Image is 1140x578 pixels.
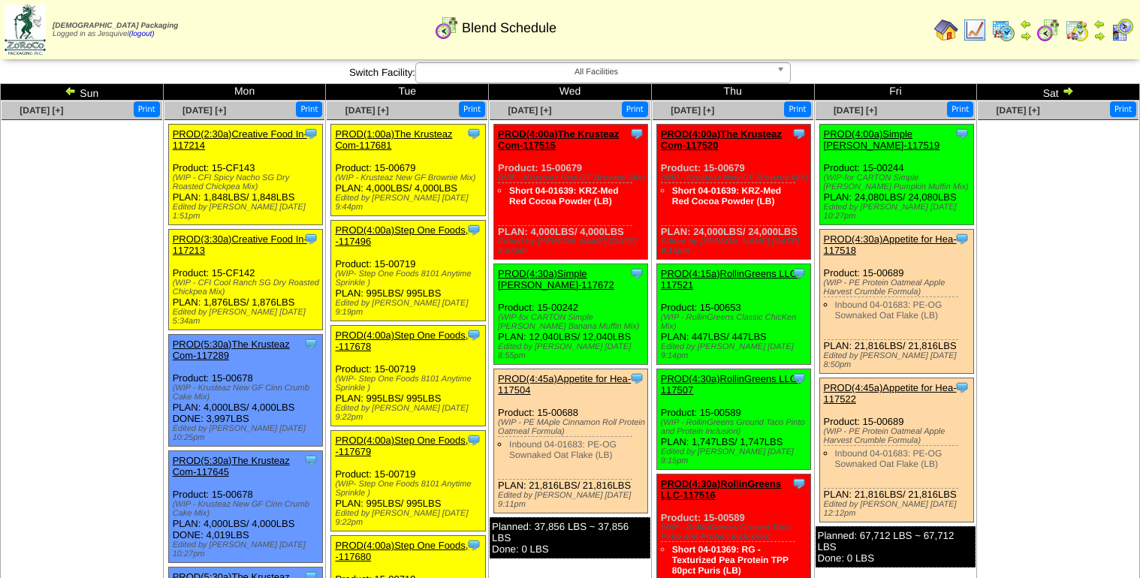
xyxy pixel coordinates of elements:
[335,224,468,247] a: PROD(4:00a)Step One Foods, -117496
[335,404,484,422] div: Edited by [PERSON_NAME] [DATE] 9:22pm
[824,351,973,369] div: Edited by [PERSON_NAME] [DATE] 8:50pm
[824,173,973,191] div: (WIP-for CARTON Simple [PERSON_NAME] Pumpkin Muffin Mix)
[5,5,46,55] img: zoroco-logo-small.webp
[466,327,481,342] img: Tooltip
[173,203,322,221] div: Edited by [PERSON_NAME] [DATE] 1:51pm
[129,30,155,38] a: (logout)
[819,230,973,374] div: Product: 15-00689 PLAN: 21,816LBS / 21,816LBS
[661,478,781,501] a: PROD(4:30a)RollinGreens LLC-117516
[661,313,810,331] div: (WIP - RollinGreens Classic ChicKen Mix)
[168,125,322,225] div: Product: 15-CF143 PLAN: 1,848LBS / 1,848LBS
[182,105,226,116] a: [DATE] [+]
[661,373,801,396] a: PROD(4:30a)RollinGreens LLC-117507
[661,237,810,255] div: Edited by [PERSON_NAME] [DATE] 9:11pm
[422,63,771,81] span: All Facilities
[508,105,551,116] a: [DATE] [+]
[955,380,970,395] img: Tooltip
[335,173,484,182] div: (WIP - Krusteaz New GF Brownie Mix)
[498,268,614,291] a: PROD(4:30a)Simple [PERSON_NAME]-117672
[1020,30,1032,42] img: arrowright.gif
[629,266,644,281] img: Tooltip
[163,84,326,101] td: Mon
[792,266,807,281] img: Tooltip
[834,105,877,116] a: [DATE] [+]
[629,371,644,386] img: Tooltip
[1110,18,1134,42] img: calendarcustomer.gif
[173,278,322,297] div: (WIP - CFI Cool Ranch SG Dry Roasted Chickpea Mix)
[494,264,648,365] div: Product: 15-00242 PLAN: 12,040LBS / 12,040LBS
[1,84,164,101] td: Sun
[661,268,801,291] a: PROD(4:15a)RollinGreens LLC-117521
[955,231,970,246] img: Tooltip
[20,105,63,116] a: [DATE] [+]
[494,125,648,260] div: Product: 15-00679 PLAN: 4,000LBS / 4,000LBS
[335,509,484,527] div: Edited by [PERSON_NAME] [DATE] 9:22pm
[824,233,957,256] a: PROD(4:30a)Appetite for Hea-117518
[656,264,810,365] div: Product: 15-00653 PLAN: 447LBS / 447LBS
[824,427,973,445] div: (WIP - PE Protein Oatmeal Apple Harvest Crumble Formula)
[656,125,810,260] div: Product: 15-00679 PLAN: 24,000LBS / 24,000LBS
[168,335,322,447] div: Product: 15-00678 PLAN: 4,000LBS / 4,000LBS DONE: 3,997LBS
[335,194,484,212] div: Edited by [PERSON_NAME] [DATE] 9:44pm
[168,230,322,330] div: Product: 15-CF142 PLAN: 1,876LBS / 1,876LBS
[814,84,977,101] td: Fri
[1093,30,1105,42] img: arrowright.gif
[173,424,322,442] div: Edited by [PERSON_NAME] [DATE] 10:25pm
[173,233,307,256] a: PROD(3:30a)Creative Food In-117213
[466,222,481,237] img: Tooltip
[509,439,617,460] a: Inbound 04-01683: PE-OG Sownaked Oat Flake (LB)
[65,85,77,97] img: arrowleft.gif
[466,432,481,447] img: Tooltip
[1065,18,1089,42] img: calendarinout.gif
[509,185,618,206] a: Short 04-01639: KRZ-Med Red Cocoa Powder (LB)
[335,269,484,287] div: (WIP- Step One Foods 8101 Anytime Sprinkle )
[498,491,647,509] div: Edited by [PERSON_NAME] [DATE] 9:11pm
[335,435,468,457] a: PROD(4:00a)Step One Foods, -117679
[303,231,318,246] img: Tooltip
[835,300,942,321] a: Inbound 04-01683: PE-OG Sownaked Oat Flake (LB)
[331,326,485,426] div: Product: 15-00719 PLAN: 995LBS / 995LBS
[335,480,484,498] div: (WIP- Step One Foods 8101 Anytime Sprinkle )
[173,384,322,402] div: (WIP - Krusteaz New GF Cinn Crumb Cake Mix)
[1062,85,1074,97] img: arrowright.gif
[661,342,810,360] div: Edited by [PERSON_NAME] [DATE] 9:14pm
[498,418,647,436] div: (WIP - PE MAple Cinnamon Roll Protein Oatmeal Formula)
[173,540,322,558] div: Edited by [PERSON_NAME] [DATE] 10:27pm
[498,342,647,360] div: Edited by [PERSON_NAME] [DATE] 8:55pm
[661,447,810,465] div: Edited by [PERSON_NAME] [DATE] 9:15pm
[173,455,290,477] a: PROD(5:30a)The Krusteaz Com-117645
[331,125,485,216] div: Product: 15-00679 PLAN: 4,000LBS / 4,000LBS
[819,125,973,225] div: Product: 15-00244 PLAN: 24,080LBS / 24,080LBS
[173,128,307,151] a: PROD(2:30a)Creative Food In-117214
[498,313,647,331] div: (WIP-for CARTON Simple [PERSON_NAME] Banana Muffin Mix)
[345,105,389,116] a: [DATE] [+]
[335,128,452,151] a: PROD(1:00a)The Krusteaz Com-117681
[661,128,782,151] a: PROD(4:00a)The Krusteaz Com-117520
[947,101,973,117] button: Print
[824,278,973,297] div: (WIP - PE Protein Oatmeal Apple Harvest Crumble Formula)
[816,526,976,567] div: Planned: 67,712 LBS ~ 67,712 LBS Done: 0 LBS
[335,330,468,352] a: PROD(4:00a)Step One Foods, -117678
[335,375,484,393] div: (WIP- Step One Foods 8101 Anytime Sprinkle )
[934,18,958,42] img: home.gif
[661,418,810,436] div: (WIP - RollinGreens Ground Taco Pinto and Protein Inclusion)
[792,371,807,386] img: Tooltip
[498,237,647,255] div: Edited by [PERSON_NAME] [DATE] 8:57pm
[977,84,1140,101] td: Sat
[173,500,322,518] div: (WIP - Krusteaz New GF Cinn Crumb Cake Mix)
[997,105,1040,116] a: [DATE] [+]
[490,517,650,558] div: Planned: 37,856 LBS ~ 37,856 LBS Done: 0 LBS
[824,382,957,405] a: PROD(4:45a)Appetite for Hea-117522
[963,18,987,42] img: line_graph.gif
[498,173,647,182] div: (WIP - Krusteaz New GF Brownie Mix)
[435,16,459,40] img: calendarblend.gif
[335,540,468,562] a: PROD(4:00a)Step One Foods, -117680
[489,84,652,101] td: Wed
[1036,18,1060,42] img: calendarblend.gif
[671,105,714,116] a: [DATE] [+]
[824,128,940,151] a: PROD(4:00a)Simple [PERSON_NAME]-117519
